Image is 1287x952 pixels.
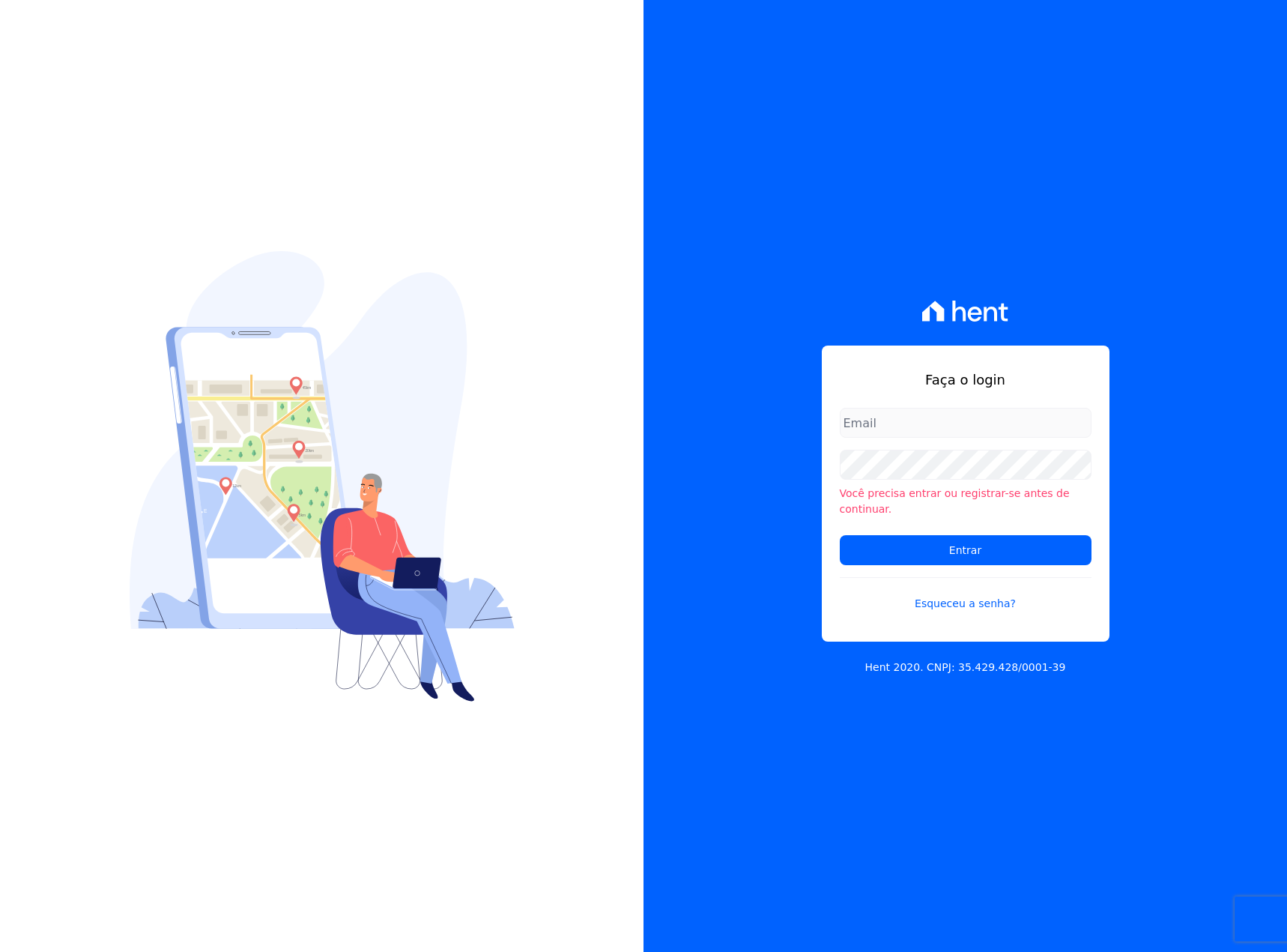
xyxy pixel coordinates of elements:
[840,370,1091,390] h1: Faça o login
[840,535,1091,565] input: Entrar
[130,251,515,702] img: Login
[840,408,1091,438] input: Email
[840,486,1091,517] li: Você precisa entrar ou registrar-se antes de continuar.
[840,577,1091,612] a: Esqueceu a senha?
[865,660,1066,675] p: Hent 2020. CNPJ: 35.429.428/0001-39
